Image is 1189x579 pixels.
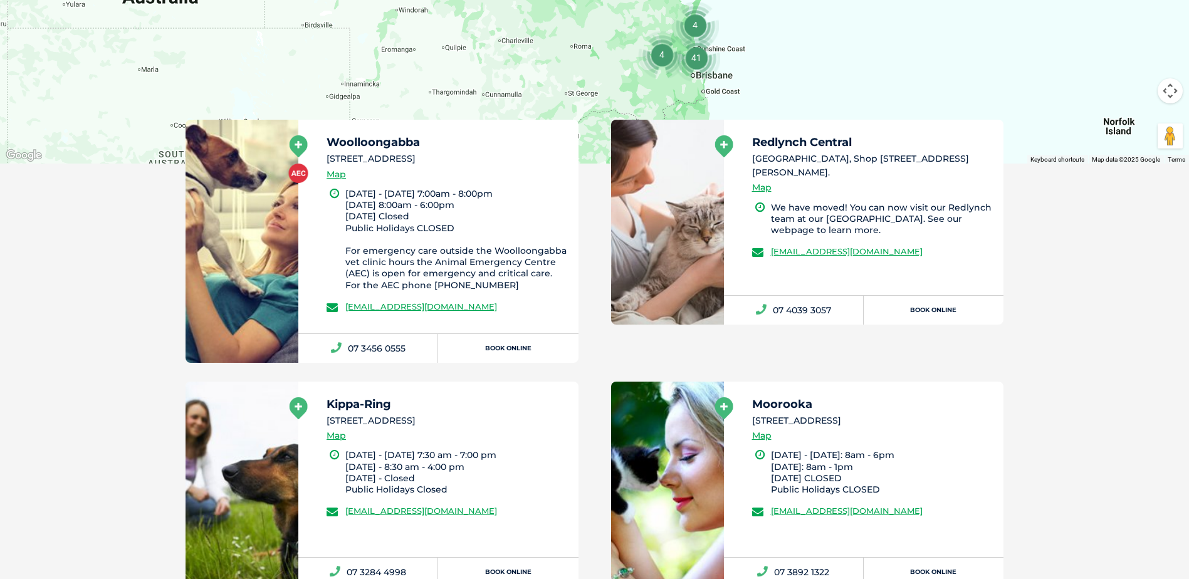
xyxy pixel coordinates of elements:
div: 4 [638,31,686,78]
a: Terms (opens in new tab) [1168,156,1185,163]
a: 07 3456 0555 [298,334,438,363]
li: We have moved! You can now visit our Redlynch team at our [GEOGRAPHIC_DATA]. See our webpage to l... [771,202,993,236]
a: Map [327,167,346,182]
a: Book Online [438,334,578,363]
a: Open this area in Google Maps (opens a new window) [3,147,45,164]
a: Map [327,429,346,443]
a: Map [752,429,772,443]
button: Keyboard shortcuts [1030,155,1084,164]
a: Book Online [864,296,1003,325]
a: [EMAIL_ADDRESS][DOMAIN_NAME] [345,301,497,311]
li: [DATE] - [DATE] 7:00am - 8:00pm [DATE] 8:00am - 6:00pm [DATE] Closed Public Holidays CLOSED For e... [345,188,567,291]
button: Map camera controls [1158,78,1183,103]
li: [DATE] - [DATE]: 8am - 6pm [DATE]: 8am - 1pm [DATE] CLOSED Public Holidays CLOSED [771,449,993,495]
a: [EMAIL_ADDRESS][DOMAIN_NAME] [771,506,923,516]
a: [EMAIL_ADDRESS][DOMAIN_NAME] [345,506,497,516]
li: [STREET_ADDRESS] [752,414,993,427]
h5: Woolloongabba [327,137,567,148]
span: Map data ©2025 Google [1092,156,1160,163]
a: [EMAIL_ADDRESS][DOMAIN_NAME] [771,246,923,256]
h5: Redlynch Central [752,137,993,148]
h5: Moorooka [752,399,993,410]
img: Google [3,147,45,164]
a: Map [752,180,772,195]
li: [DATE] - [DATE] 7:30 am - 7:00 pm [DATE] - 8:30 am - 4:00 pm [DATE] - Closed Public Holidays Closed [345,449,567,495]
li: [STREET_ADDRESS] [327,414,567,427]
li: [GEOGRAPHIC_DATA], Shop [STREET_ADDRESS][PERSON_NAME]. [752,152,993,179]
div: 4 [671,1,719,49]
button: Drag Pegman onto the map to open Street View [1158,123,1183,149]
h5: Kippa-Ring [327,399,567,410]
li: [STREET_ADDRESS] [327,152,567,165]
div: 41 [673,34,720,81]
a: 07 4039 3057 [724,296,864,325]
